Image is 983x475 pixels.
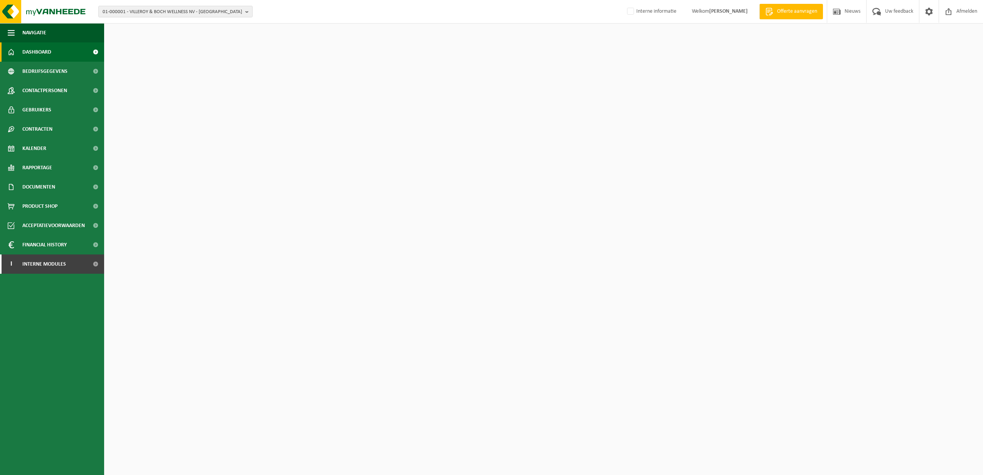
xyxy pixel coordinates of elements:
span: Interne modules [22,254,66,274]
span: Documenten [22,177,55,197]
span: Offerte aanvragen [775,8,819,15]
span: Rapportage [22,158,52,177]
span: Navigatie [22,23,46,42]
span: Financial History [22,235,67,254]
span: Acceptatievoorwaarden [22,216,85,235]
label: Interne informatie [626,6,676,17]
span: Dashboard [22,42,51,62]
span: Bedrijfsgegevens [22,62,67,81]
span: Product Shop [22,197,57,216]
span: Contracten [22,120,52,139]
span: 01-000001 - VILLEROY & BOCH WELLNESS NV - [GEOGRAPHIC_DATA] [103,6,242,18]
span: Gebruikers [22,100,51,120]
span: Kalender [22,139,46,158]
span: Contactpersonen [22,81,67,100]
span: I [8,254,15,274]
strong: [PERSON_NAME] [709,8,748,14]
a: Offerte aanvragen [759,4,823,19]
button: 01-000001 - VILLEROY & BOCH WELLNESS NV - [GEOGRAPHIC_DATA] [98,6,253,17]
